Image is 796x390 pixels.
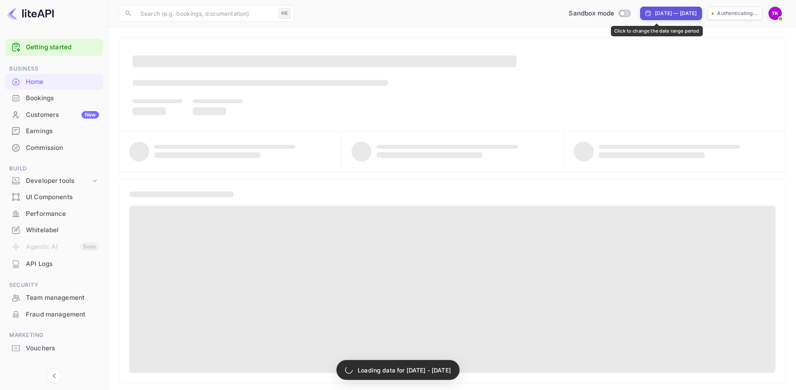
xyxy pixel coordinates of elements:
div: Home [26,77,99,87]
div: Whitelabel [5,222,103,238]
a: Commission [5,140,103,155]
div: Developer tools [26,176,91,186]
div: Vouchers [26,344,99,353]
div: New [81,111,99,119]
div: Fraud management [26,310,99,319]
div: Bookings [26,94,99,103]
a: Whitelabel [5,222,103,238]
div: Click to change the date range period [640,7,702,20]
div: Team management [26,293,99,303]
div: Click to change the date range period [611,26,703,36]
a: Fraud management [5,306,103,322]
div: Earnings [5,123,103,139]
div: CustomersNew [5,107,103,123]
img: Thakur Karan [768,7,782,20]
span: Security [5,281,103,290]
div: Performance [5,206,103,222]
button: Collapse navigation [47,368,62,383]
span: Business [5,64,103,73]
p: Authenticating... [717,10,758,17]
div: Earnings [26,127,99,136]
a: Bookings [5,90,103,106]
div: Fraud management [5,306,103,323]
div: Developer tools [5,174,103,188]
div: ⌘K [278,8,291,19]
a: Earnings [5,123,103,139]
a: UI Components [5,189,103,205]
div: API Logs [26,259,99,269]
a: Performance [5,206,103,221]
div: Bookings [5,90,103,106]
div: Team management [5,290,103,306]
div: UI Components [26,192,99,202]
div: [DATE] — [DATE] [655,10,697,17]
img: LiteAPI logo [7,7,54,20]
div: Commission [5,140,103,156]
div: Home [5,74,103,90]
div: Customers [26,110,99,120]
div: Getting started [5,39,103,56]
span: Build [5,164,103,173]
div: UI Components [5,189,103,205]
a: CustomersNew [5,107,103,122]
span: Sandbox mode [569,9,614,18]
span: Marketing [5,331,103,340]
div: Performance [26,209,99,219]
p: Loading data for [DATE] - [DATE] [358,366,451,375]
div: Switch to Production mode [565,9,633,18]
input: Search (e.g. bookings, documentation) [135,5,275,22]
div: Commission [26,143,99,153]
a: Home [5,74,103,89]
a: Team management [5,290,103,305]
a: API Logs [5,256,103,271]
div: Whitelabel [26,225,99,235]
div: Vouchers [5,340,103,357]
a: Vouchers [5,340,103,356]
a: Getting started [26,43,99,52]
